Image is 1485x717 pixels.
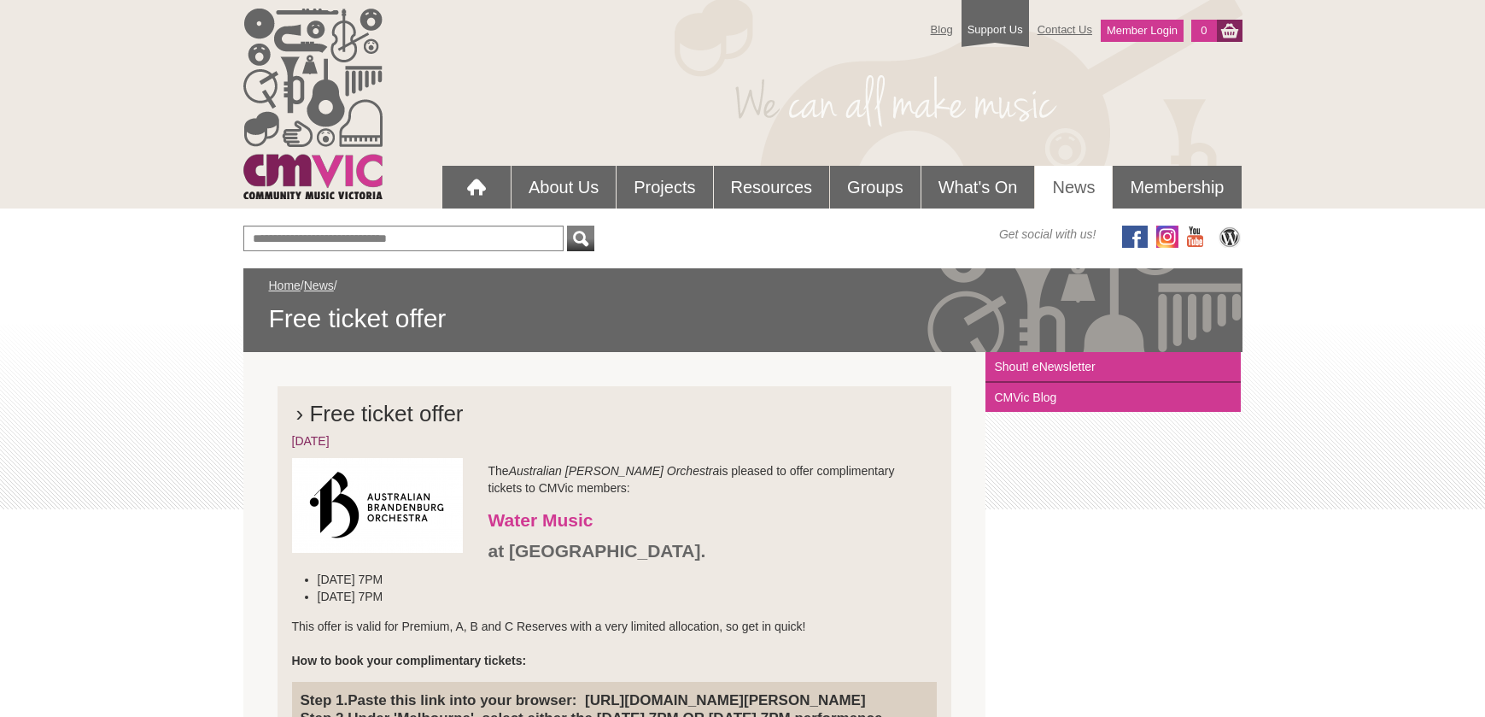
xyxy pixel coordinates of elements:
[292,654,527,667] strong: How to book your complimentary tickets:
[269,279,301,292] a: Home
[509,464,720,478] em: Australian [PERSON_NAME] Orchestra
[292,458,463,553] img: Australian_Brandenburg_Orchestra.png
[1035,166,1112,209] a: News
[1029,15,1101,44] a: Contact Us
[922,15,962,44] a: Blog
[512,166,616,209] a: About Us
[985,383,1241,412] a: CMVic Blog
[1217,226,1242,248] img: CMVic Blog
[830,166,921,209] a: Groups
[304,279,334,292] a: News
[1156,226,1178,248] img: icon-instagram.png
[301,692,348,708] strong: Step 1.
[269,303,1217,335] span: Free ticket offer
[999,226,1096,243] span: Get social with us!
[318,571,955,588] li: [DATE] 7PM
[488,510,593,530] strong: Water Music
[985,352,1241,383] a: Shout! eNewsletter
[292,618,938,669] p: This offer is valid for Premium, A, B and C Reserves with a very limited allocation, so get in qu...
[269,277,1217,335] div: / /
[1191,20,1216,42] a: 0
[714,166,830,209] a: Resources
[1113,166,1241,209] a: Membership
[292,432,938,450] div: [DATE]
[921,166,1035,209] a: What's On
[318,588,955,605] li: [DATE] 7PM
[243,9,383,199] img: cmvic_logo.png
[292,462,938,497] p: The is pleased to offer complimentary tickets to CMVic members:
[292,401,938,432] h2: › Free ticket offer
[1101,20,1184,42] a: Member Login
[617,166,712,209] a: Projects
[292,540,938,562] h3: at [GEOGRAPHIC_DATA].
